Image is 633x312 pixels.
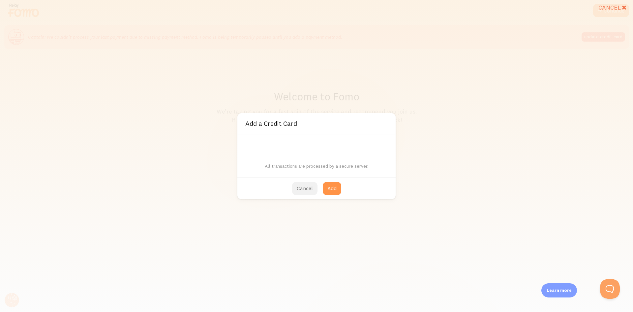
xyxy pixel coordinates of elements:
div: Cancel [598,4,629,12]
div: Learn more [541,283,577,297]
p: Learn more [547,287,572,294]
iframe: Help Scout Beacon - Open [600,279,620,299]
p: All transactions are processed by a secure server. [245,156,388,169]
iframe: Secure card payment input frame [245,142,388,148]
button: Add [323,182,341,195]
button: Cancel [292,182,317,195]
h3: Add a Credit Card [241,120,297,127]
